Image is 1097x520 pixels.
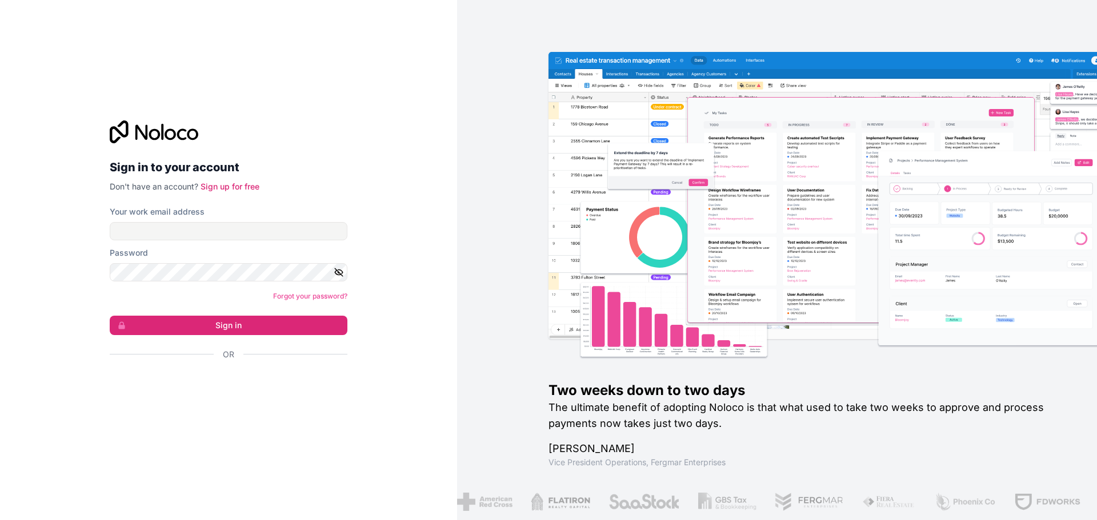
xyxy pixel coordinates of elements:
img: /assets/fdworks-Bi04fVtw.png [998,493,1065,511]
h2: The ultimate benefit of adopting Noloco is that what used to take two weeks to approve and proces... [548,400,1060,432]
iframe: Sign in with Google Button [104,373,344,398]
img: /assets/fergmar-CudnrXN5.png [759,493,828,511]
img: /assets/flatiron-C8eUkumj.png [515,493,574,511]
button: Sign in [110,316,347,335]
label: Password [110,247,148,259]
input: Password [110,263,347,281]
a: Forgot your password? [273,292,347,300]
h1: [PERSON_NAME] [548,441,1060,457]
label: Your work email address [110,206,205,217]
img: /assets/saastock-C6Zbiodz.png [592,493,664,511]
img: /assets/american-red-cross-BAupjrZR.png [441,493,497,511]
span: Or [223,349,234,360]
input: Email address [110,222,347,240]
a: Sign up for free [201,182,259,191]
h1: Two weeks down to two days [548,381,1060,400]
h1: Vice President Operations , Fergmar Enterprises [548,457,1060,468]
h2: Sign in to your account [110,157,347,178]
img: /assets/fiera-fwj2N5v4.png [846,493,900,511]
img: /assets/phoenix-BREaitsQ.png [918,493,980,511]
span: Don't have an account? [110,182,198,191]
img: /assets/gbstax-C-GtDUiK.png [682,493,740,511]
